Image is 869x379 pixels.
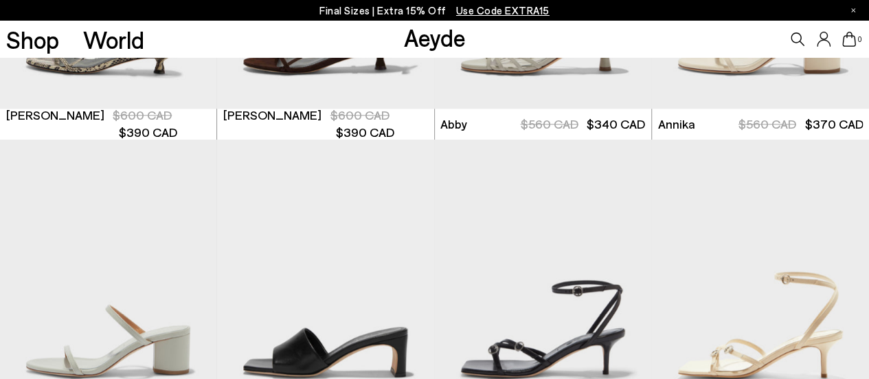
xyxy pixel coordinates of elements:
[842,32,856,47] a: 0
[440,116,467,133] span: Abby
[330,107,390,122] span: $600 CAD
[587,116,645,131] span: $340 CAD
[804,116,863,131] span: $370 CAD
[336,124,394,140] span: $390 CAD
[6,107,104,124] span: [PERSON_NAME]
[6,28,59,52] a: Shop
[83,28,144,52] a: World
[119,124,177,140] span: $390 CAD
[520,116,578,131] span: $560 CAD
[652,109,869,140] a: Annika $560 CAD $370 CAD
[217,109,433,140] a: [PERSON_NAME] $600 CAD $390 CAD
[856,36,863,43] span: 0
[223,107,321,124] span: [PERSON_NAME]
[657,116,695,133] span: Annika
[738,116,796,131] span: $560 CAD
[435,109,651,140] a: Abby $560 CAD $340 CAD
[319,2,550,19] p: Final Sizes | Extra 15% Off
[456,4,550,17] span: Navigate to /collections/ss25-final-sizes
[403,23,465,52] a: Aeyde
[113,107,172,122] span: $600 CAD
